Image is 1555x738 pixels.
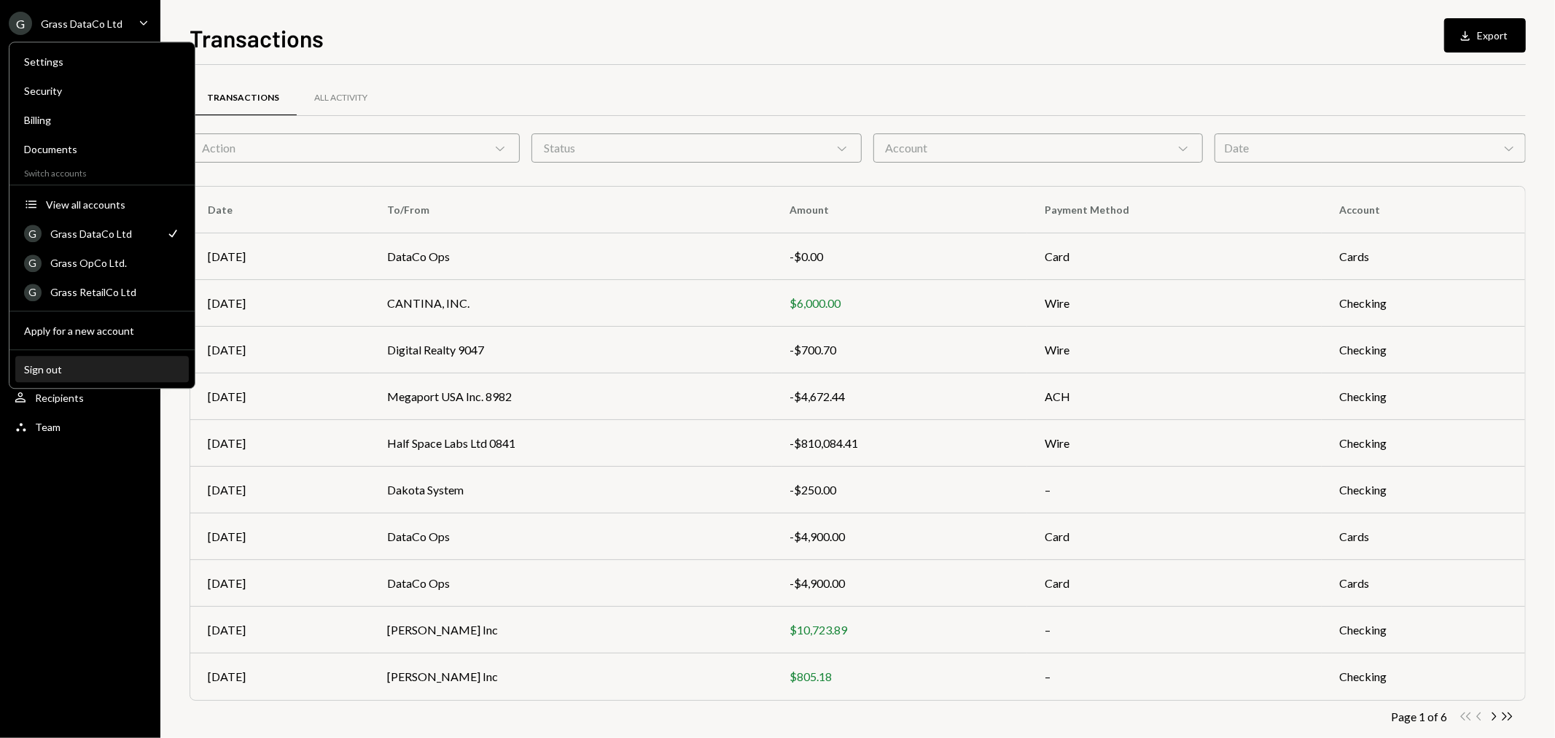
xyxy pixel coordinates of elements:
[1027,653,1322,700] td: –
[24,85,180,97] div: Security
[370,653,772,700] td: [PERSON_NAME] Inc
[1027,513,1322,560] td: Card
[370,233,772,280] td: DataCo Ops
[1322,653,1525,700] td: Checking
[790,248,1010,265] div: -$0.00
[208,668,352,685] div: [DATE]
[208,528,352,545] div: [DATE]
[50,257,180,269] div: Grass OpCo Ltd.
[1391,710,1447,723] div: Page 1 of 6
[1322,607,1525,653] td: Checking
[1322,560,1525,607] td: Cards
[1027,233,1322,280] td: Card
[790,295,1010,312] div: $6,000.00
[1322,467,1525,513] td: Checking
[208,248,352,265] div: [DATE]
[1027,327,1322,373] td: Wire
[35,421,61,433] div: Team
[24,255,42,272] div: G
[24,284,42,301] div: G
[50,228,157,240] div: Grass DataCo Ltd
[190,187,370,233] th: Date
[370,607,772,653] td: [PERSON_NAME] Inc
[15,192,189,218] button: View all accounts
[208,295,352,312] div: [DATE]
[208,481,352,499] div: [DATE]
[790,668,1010,685] div: $805.18
[790,621,1010,639] div: $10,723.89
[190,133,520,163] div: Action
[208,435,352,452] div: [DATE]
[370,187,772,233] th: To/From
[15,249,189,276] a: GGrass OpCo Ltd.
[1322,327,1525,373] td: Checking
[370,513,772,560] td: DataCo Ops
[1027,420,1322,467] td: Wire
[1322,233,1525,280] td: Cards
[9,384,152,411] a: Recipients
[790,528,1010,545] div: -$4,900.00
[46,198,180,211] div: View all accounts
[370,373,772,420] td: Megaport USA Inc. 8982
[24,55,180,68] div: Settings
[24,325,180,337] div: Apply for a new account
[207,92,279,104] div: Transactions
[790,341,1010,359] div: -$700.70
[208,388,352,405] div: [DATE]
[772,187,1027,233] th: Amount
[15,77,189,104] a: Security
[531,133,862,163] div: Status
[790,435,1010,452] div: -$810,084.41
[190,23,324,53] h1: Transactions
[1027,607,1322,653] td: –
[1027,187,1322,233] th: Payment Method
[35,392,84,404] div: Recipients
[208,341,352,359] div: [DATE]
[370,560,772,607] td: DataCo Ops
[15,318,189,344] button: Apply for a new account
[1027,560,1322,607] td: Card
[24,225,42,242] div: G
[1322,280,1525,327] td: Checking
[50,286,180,298] div: Grass RetailCo Ltd
[24,114,180,126] div: Billing
[314,92,367,104] div: All Activity
[190,79,297,117] a: Transactions
[1027,467,1322,513] td: –
[9,165,195,179] div: Switch accounts
[41,18,122,30] div: Grass DataCo Ltd
[1027,373,1322,420] td: ACH
[1322,187,1525,233] th: Account
[790,388,1010,405] div: -$4,672.44
[24,143,180,155] div: Documents
[370,327,772,373] td: Digital Realty 9047
[24,363,180,376] div: Sign out
[370,467,772,513] td: Dakota System
[297,79,385,117] a: All Activity
[790,481,1010,499] div: -$250.00
[1215,133,1526,163] div: Date
[370,280,772,327] td: CANTINA, INC.
[15,279,189,305] a: GGrass RetailCo Ltd
[208,575,352,592] div: [DATE]
[873,133,1204,163] div: Account
[1444,18,1526,53] button: Export
[15,106,189,133] a: Billing
[1027,280,1322,327] td: Wire
[15,48,189,74] a: Settings
[9,12,32,35] div: G
[1322,513,1525,560] td: Cards
[790,575,1010,592] div: -$4,900.00
[9,413,152,440] a: Team
[15,357,189,383] button: Sign out
[1322,373,1525,420] td: Checking
[370,420,772,467] td: Half Space Labs Ltd 0841
[1322,420,1525,467] td: Checking
[208,621,352,639] div: [DATE]
[15,136,189,162] a: Documents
